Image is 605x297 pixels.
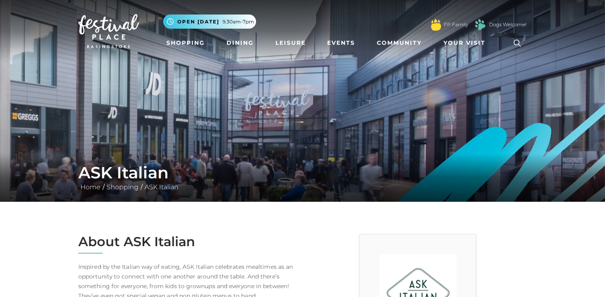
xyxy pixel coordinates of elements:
a: Shopping [163,36,208,50]
span: 9.30am-7pm [223,18,254,25]
a: Shopping [105,183,141,191]
a: FP Family [444,21,468,28]
a: Home [78,183,103,191]
a: Dogs Welcome! [489,21,527,28]
a: ASK Italian [143,183,181,191]
a: Dining [223,36,257,50]
a: Community [374,36,425,50]
span: Your Visit [443,39,485,47]
a: Leisure [272,36,309,50]
h2: About ASK Italian [78,234,296,249]
a: Your Visit [440,36,493,50]
a: Events [324,36,358,50]
div: / / [72,163,533,192]
span: Open [DATE] [177,18,219,25]
button: Open [DATE] 9.30am-7pm [163,15,256,29]
h1: ASK Italian [78,163,527,182]
img: Festival Place Logo [78,14,139,48]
